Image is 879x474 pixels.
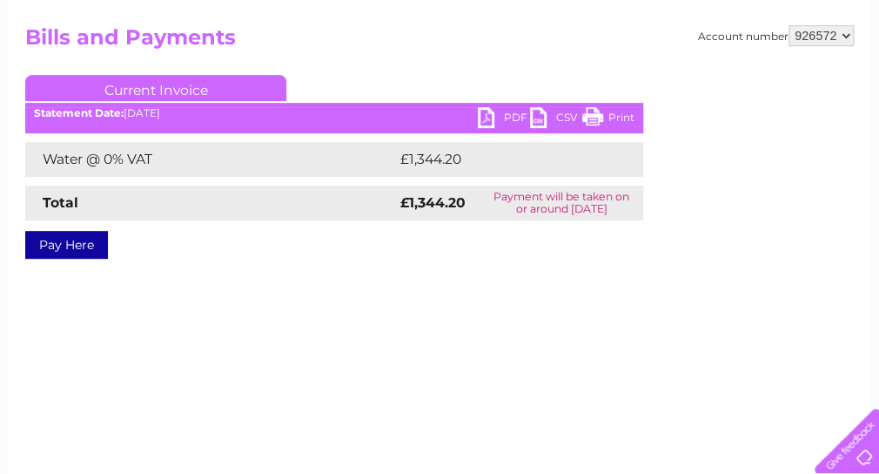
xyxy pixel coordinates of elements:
strong: £1,344.20 [400,194,466,211]
div: [DATE] [25,107,643,119]
a: Pay Here [25,231,108,259]
a: PDF [478,107,530,132]
b: Statement Date: [34,106,124,119]
a: 0333 014 3131 [551,9,671,30]
div: Account number [698,25,854,46]
a: Telecoms [665,74,717,87]
td: £1,344.20 [396,142,615,177]
a: Current Invoice [25,75,286,101]
div: Clear Business is a trading name of Verastar Limited (registered in [GEOGRAPHIC_DATA] No. 3667643... [30,10,852,85]
a: Blog [728,74,753,87]
a: CSV [530,107,582,132]
a: Energy [616,74,654,87]
strong: Total [43,194,78,211]
a: Water [573,74,606,87]
h2: Bills and Payments [25,25,854,58]
a: Log out [822,74,862,87]
img: logo.png [30,45,119,98]
a: Print [582,107,634,132]
td: Water @ 0% VAT [25,142,396,177]
td: Payment will be taken on or around [DATE] [480,186,643,220]
a: Contact [763,74,806,87]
